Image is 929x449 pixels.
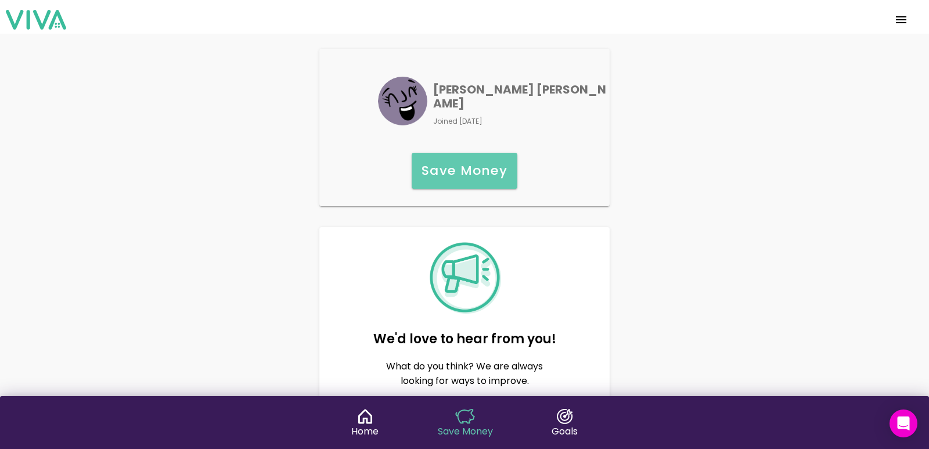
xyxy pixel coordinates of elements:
[890,410,917,437] div: Open Intercom Messenger
[378,77,427,126] img: avatar
[433,116,600,127] p: Joined [DATE]
[411,153,518,189] a: Save Money
[455,409,475,424] img: singleWord.saveMoney
[555,409,575,424] img: singleWord.goals
[355,409,375,424] img: singleWord.home
[429,241,501,314] img: megaphone
[552,409,578,438] a: singleWord.goalsGoals
[351,424,379,439] ion-text: Home
[412,153,517,189] ion-button: Save Money
[373,329,556,349] ion-text: We'd love to hear from you!
[377,359,552,388] ion-text: What do you think? We are always looking for ways to improve.
[438,409,493,438] a: singleWord.saveMoneySave Money
[351,409,379,438] a: singleWord.homeHome
[552,424,578,439] ion-text: Goals
[438,424,493,439] ion-text: Save Money
[433,82,610,110] h1: [PERSON_NAME] [PERSON_NAME]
